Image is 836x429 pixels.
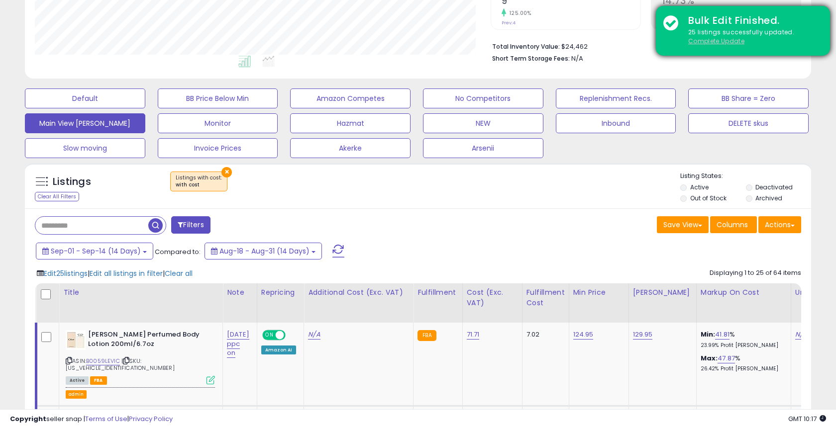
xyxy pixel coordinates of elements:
[290,113,411,133] button: Hazmat
[788,414,826,424] span: 2025-09-16 10:17 GMT
[158,88,278,108] button: BB Price Below Min
[10,414,46,424] strong: Copyright
[573,330,594,340] a: 124.95
[710,216,757,233] button: Columns
[526,287,565,308] div: Fulfillment Cost
[51,246,141,256] span: Sep-01 - Sep-14 (14 Days)
[290,88,411,108] button: Amazon Competes
[492,40,794,52] li: $24,462
[502,20,516,26] small: Prev: 4
[467,287,518,308] div: Cost (Exc. VAT)
[657,216,709,233] button: Save View
[35,192,79,201] div: Clear All Filters
[690,194,727,202] label: Out of Stock
[66,330,215,383] div: ASIN:
[418,330,436,341] small: FBA
[573,287,625,298] div: Min Price
[308,287,409,298] div: Additional Cost (Exc. VAT)
[308,330,320,340] a: N/A
[158,113,278,133] button: Monitor
[556,88,676,108] button: Replenishment Recs.
[701,353,718,363] b: Max:
[423,138,543,158] button: Arsenii
[158,138,278,158] button: Invoice Prices
[755,194,782,202] label: Archived
[701,342,783,349] p: 23.99% Profit [PERSON_NAME]
[758,216,801,233] button: Actions
[688,113,809,133] button: DELETE skus
[227,287,253,298] div: Note
[284,331,300,340] span: OFF
[205,243,322,259] button: Aug-18 - Aug-31 (14 Days)
[556,113,676,133] button: Inbound
[717,220,748,230] span: Columns
[66,376,89,385] span: All listings currently available for purchase on Amazon
[633,287,692,298] div: [PERSON_NAME]
[66,330,86,350] img: 41ZCPRLE2UL._SL40_.jpg
[25,138,145,158] button: Slow moving
[795,287,836,298] div: Unshipped
[492,42,560,51] b: Total Inventory Value:
[681,13,823,28] div: Bulk Edit Finished.
[129,414,173,424] a: Privacy Policy
[506,9,531,17] small: 125.00%
[701,330,716,339] b: Min:
[90,376,107,385] span: FBA
[681,28,823,46] div: 25 listings successfully updated.
[219,246,310,256] span: Aug-18 - Aug-31 (14 Days)
[690,183,709,191] label: Active
[176,174,222,189] span: Listings with cost :
[85,414,127,424] a: Terms of Use
[171,216,210,234] button: Filters
[701,330,783,348] div: %
[526,330,561,339] div: 7.02
[44,268,88,278] span: Edit 25 listings
[25,88,145,108] button: Default
[88,330,209,351] b: [PERSON_NAME] Perfumed Body Lotion 200ml/6.7oz
[755,183,793,191] label: Deactivated
[227,330,249,357] a: [DATE] ppc on
[688,88,809,108] button: BB Share = Zero
[261,287,300,298] div: Repricing
[492,54,570,63] b: Short Term Storage Fees:
[467,330,480,340] a: 71.71
[263,331,276,340] span: ON
[701,354,783,372] div: %
[261,345,296,354] div: Amazon AI
[221,167,232,177] button: ×
[571,54,583,63] span: N/A
[701,287,787,298] div: Markup on Cost
[176,181,222,188] div: with cost
[795,330,807,340] a: N/A
[423,88,543,108] button: No Competitors
[25,113,145,133] button: Main View [PERSON_NAME]
[701,365,783,372] p: 26.42% Profit [PERSON_NAME]
[37,268,193,278] div: | |
[90,268,163,278] span: Edit all listings in filter
[290,138,411,158] button: Akerke
[688,37,744,45] u: Complete Update
[155,247,201,257] span: Compared to:
[66,357,175,372] span: | SKU: [US_VEHICLE_IDENTIFICATION_NUMBER]
[423,113,543,133] button: NEW
[86,357,120,365] a: B0059LEVIC
[710,268,801,278] div: Displaying 1 to 25 of 64 items
[696,283,791,323] th: The percentage added to the cost of goods (COGS) that forms the calculator for Min & Max prices.
[715,330,730,340] a: 41.81
[418,287,458,298] div: Fulfillment
[63,287,218,298] div: Title
[66,390,87,399] button: admin
[680,172,811,181] p: Listing States:
[633,330,653,340] a: 129.95
[718,353,735,363] a: 47.87
[53,175,91,189] h5: Listings
[36,243,153,259] button: Sep-01 - Sep-14 (14 Days)
[10,415,173,424] div: seller snap | |
[165,268,193,278] span: Clear all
